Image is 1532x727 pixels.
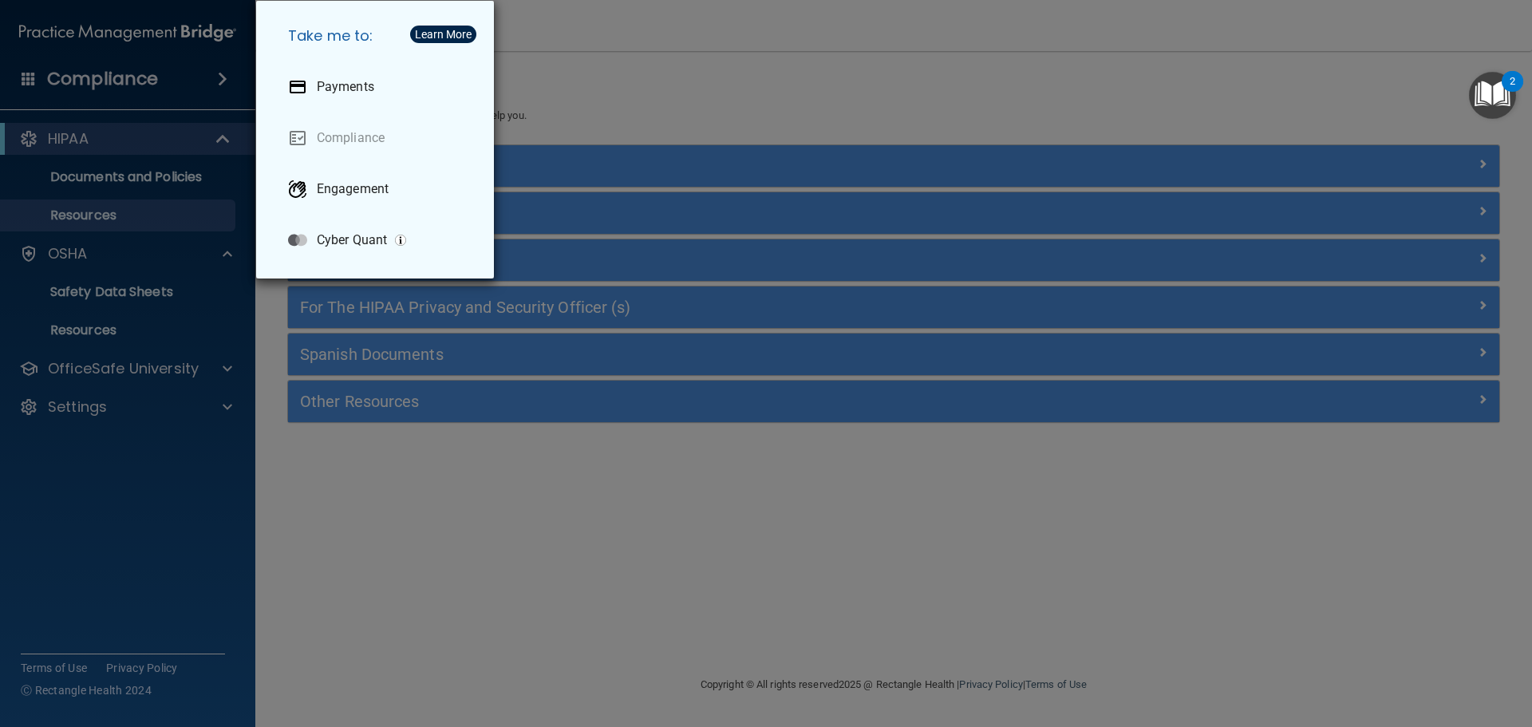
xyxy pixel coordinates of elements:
a: Cyber Quant [275,218,481,263]
a: Engagement [275,167,481,211]
div: Learn More [415,29,472,40]
iframe: Drift Widget Chat Controller [1256,614,1513,678]
div: 2 [1510,81,1515,102]
h5: Take me to: [275,14,481,58]
p: Engagement [317,181,389,197]
p: Cyber Quant [317,232,387,248]
button: Open Resource Center, 2 new notifications [1469,72,1516,119]
p: Payments [317,79,374,95]
button: Learn More [410,26,476,43]
a: Payments [275,65,481,109]
a: Compliance [275,116,481,160]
